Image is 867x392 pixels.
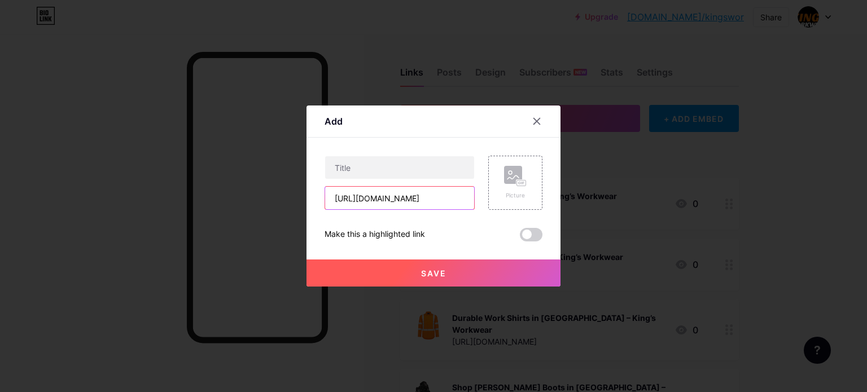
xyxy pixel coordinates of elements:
div: Add [325,114,343,128]
input: Title [325,156,474,179]
input: URL [325,187,474,209]
div: Picture [504,191,527,200]
button: Save [306,259,561,287]
div: Make this a highlighted link [325,228,425,241]
span: Save [421,268,446,278]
